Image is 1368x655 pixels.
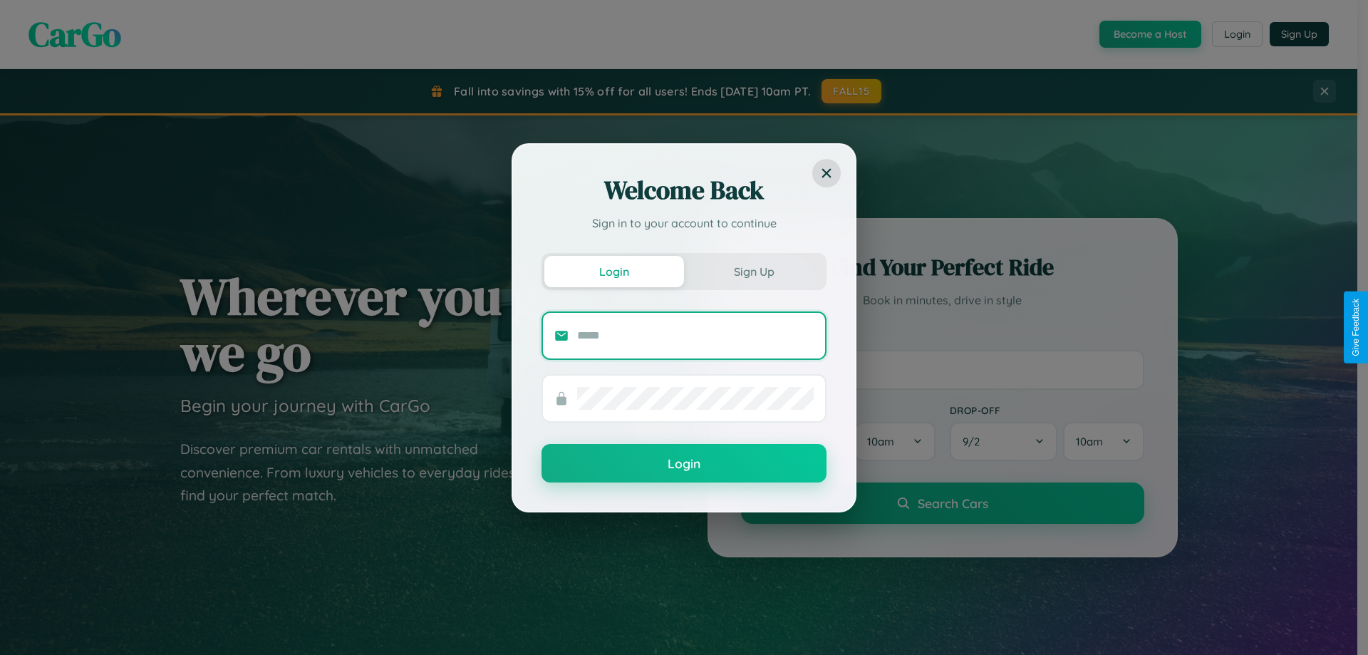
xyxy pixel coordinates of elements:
[541,444,826,483] button: Login
[544,256,684,287] button: Login
[1351,299,1361,356] div: Give Feedback
[684,256,824,287] button: Sign Up
[541,173,826,207] h2: Welcome Back
[541,215,826,232] p: Sign in to your account to continue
